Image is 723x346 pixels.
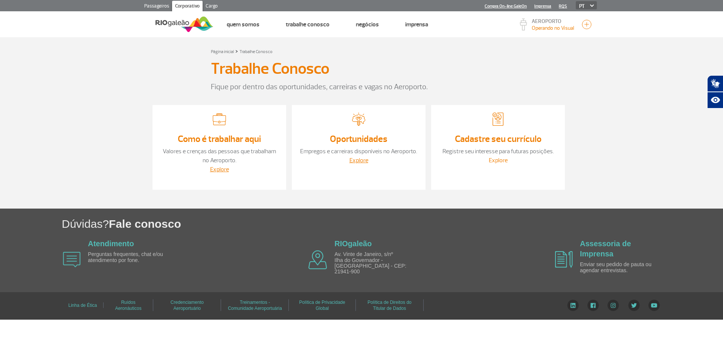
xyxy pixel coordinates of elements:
[334,251,421,275] p: Av. Vinte de Janeiro, s/nº Ilha do Governador - [GEOGRAPHIC_DATA] - CEP: 21941-900
[115,297,142,313] a: Ruídos Aeronáuticos
[707,92,723,108] button: Abrir recursos assistivos.
[141,1,172,13] a: Passageiros
[648,300,660,311] img: YouTube
[607,300,619,311] img: Instagram
[172,1,203,13] a: Corporativo
[227,21,259,28] a: Quem Somos
[628,300,640,311] img: Twitter
[109,218,181,230] span: Fale conosco
[707,75,723,108] div: Plugin de acessibilidade da Hand Talk.
[203,1,221,13] a: Cargo
[286,21,329,28] a: Trabalhe Conosco
[368,297,412,313] a: Política de Direitos do Titular de Dados
[489,157,508,164] a: Explore
[228,297,282,313] a: Treinamentos - Comunidade Aeroportuária
[334,239,372,248] a: RIOgaleão
[171,297,204,313] a: Credenciamento Aeroportuário
[532,24,574,32] p: Visibilidade de 10000m
[532,19,574,24] p: AEROPORTO
[300,148,417,155] a: Empregos e carreiras disponíveis no Aeroporto.
[580,239,631,258] a: Assessoria de Imprensa
[349,157,368,164] a: Explore
[62,216,723,232] h1: Dúvidas?
[88,251,175,263] p: Perguntas frequentes, chat e/ou atendimento por fone.
[534,4,551,9] a: Imprensa
[178,133,261,145] a: Como é trabalhar aqui
[485,4,527,9] a: Compra On-line GaleOn
[299,297,345,313] a: Política de Privacidade Global
[308,250,327,269] img: airplane icon
[559,4,567,9] a: RQS
[211,49,234,55] a: Página inicial
[239,49,273,55] a: Trabalhe Conosco
[210,166,229,173] a: Explore
[555,251,573,268] img: airplane icon
[330,133,387,145] a: Oportunidades
[163,148,276,164] a: Valores e crenças das pessoas que trabalham no Aeroporto.
[211,59,329,78] h3: Trabalhe Conosco
[455,133,541,145] a: Cadastre seu currículo
[707,75,723,92] button: Abrir tradutor de língua de sinais.
[356,21,379,28] a: Negócios
[211,81,512,93] p: Fique por dentro das oportunidades, carreiras e vagas no Aeroporto.
[88,239,134,248] a: Atendimento
[442,148,554,155] a: Registre seu interesse para futuras posições.
[405,21,428,28] a: Imprensa
[63,252,81,267] img: airplane icon
[68,300,97,311] a: Linha de Ética
[587,300,599,311] img: Facebook
[580,262,667,273] p: Enviar seu pedido de pauta ou agendar entrevistas.
[235,47,238,55] a: >
[567,300,579,311] img: LinkedIn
